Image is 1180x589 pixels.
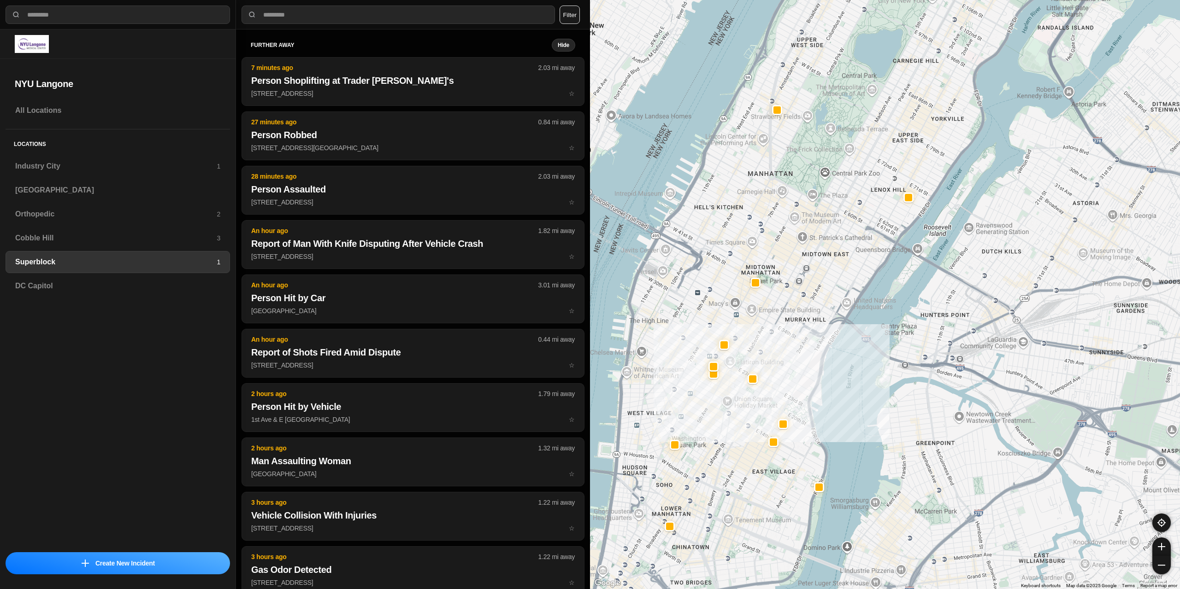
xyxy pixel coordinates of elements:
[1152,513,1171,532] button: recenter
[569,90,575,97] span: star
[251,389,538,398] p: 2 hours ago
[242,361,584,369] a: An hour ago0.44 mi awayReport of Shots Fired Amid Dispute[STREET_ADDRESS]star
[251,455,575,467] h2: Man Assaulting Woman
[538,63,575,72] p: 2.03 mi away
[6,203,230,225] a: Orthopedic2
[251,89,575,98] p: [STREET_ADDRESS]
[592,577,623,589] a: Open this area in Google Maps (opens a new window)
[1140,583,1177,588] a: Report a map error
[538,280,575,290] p: 3.01 mi away
[95,559,155,568] p: Create New Incident
[242,437,584,486] button: 2 hours ago1.32 mi awayMan Assaulting Woman[GEOGRAPHIC_DATA]star
[251,306,575,315] p: [GEOGRAPHIC_DATA]
[242,166,584,215] button: 28 minutes ago2.03 mi awayPerson Assaulted[STREET_ADDRESS]star
[538,172,575,181] p: 2.03 mi away
[538,552,575,561] p: 1.22 mi away
[251,237,575,250] h2: Report of Man With Knife Disputing After Vehicle Crash
[6,552,230,574] button: iconCreate New Incident
[569,525,575,532] span: star
[15,257,217,268] h3: Superblock
[538,389,575,398] p: 1.79 mi away
[251,280,538,290] p: An hour ago
[6,251,230,273] a: Superblock1
[538,335,575,344] p: 0.44 mi away
[15,161,217,172] h3: Industry City
[242,524,584,532] a: 3 hours ago1.22 mi awayVehicle Collision With Injuries[STREET_ADDRESS]star
[12,10,21,19] img: search
[242,470,584,478] a: 2 hours ago1.32 mi awayMan Assaulting Woman[GEOGRAPHIC_DATA]star
[251,41,552,49] h5: further away
[569,470,575,478] span: star
[1152,556,1171,574] button: zoom-out
[1152,537,1171,556] button: zoom-in
[251,346,575,359] h2: Report of Shots Fired Amid Dispute
[15,185,220,196] h3: [GEOGRAPHIC_DATA]
[251,143,575,152] p: [STREET_ADDRESS][GEOGRAPHIC_DATA]
[15,105,220,116] h3: All Locations
[251,400,575,413] h2: Person Hit by Vehicle
[242,383,584,432] button: 2 hours ago1.79 mi awayPerson Hit by Vehicle1st Ave & E [GEOGRAPHIC_DATA]star
[569,307,575,315] span: star
[242,111,584,160] button: 27 minutes ago0.84 mi awayPerson Robbed[STREET_ADDRESS][GEOGRAPHIC_DATA]star
[242,492,584,541] button: 3 hours ago1.22 mi awayVehicle Collision With Injuries[STREET_ADDRESS]star
[242,415,584,423] a: 2 hours ago1.79 mi awayPerson Hit by Vehicle1st Ave & E [GEOGRAPHIC_DATA]star
[242,578,584,586] a: 3 hours ago1.22 mi awayGas Odor Detected[STREET_ADDRESS]star
[592,577,623,589] img: Google
[251,292,575,304] h2: Person Hit by Car
[6,227,230,249] a: Cobble Hill3
[251,335,538,344] p: An hour ago
[538,498,575,507] p: 1.22 mi away
[242,144,584,152] a: 27 minutes ago0.84 mi awayPerson Robbed[STREET_ADDRESS][GEOGRAPHIC_DATA]star
[15,77,221,90] h2: NYU Langone
[538,443,575,453] p: 1.32 mi away
[251,509,575,522] h2: Vehicle Collision With Injuries
[552,39,575,52] button: Hide
[217,210,220,219] p: 2
[251,128,575,141] h2: Person Robbed
[251,524,575,533] p: [STREET_ADDRESS]
[217,233,220,243] p: 3
[251,183,575,196] h2: Person Assaulted
[217,257,220,267] p: 1
[558,41,569,49] small: Hide
[251,117,538,127] p: 27 minutes ago
[6,99,230,122] a: All Locations
[569,253,575,260] span: star
[538,117,575,127] p: 0.84 mi away
[251,415,575,424] p: 1st Ave & E [GEOGRAPHIC_DATA]
[1122,583,1135,588] a: Terms (opens in new tab)
[15,35,49,53] img: logo
[251,443,538,453] p: 2 hours ago
[251,252,575,261] p: [STREET_ADDRESS]
[6,129,230,155] h5: Locations
[1158,561,1165,569] img: zoom-out
[242,57,584,106] button: 7 minutes ago2.03 mi awayPerson Shoplifting at Trader [PERSON_NAME]'s[STREET_ADDRESS]star
[1157,519,1166,527] img: recenter
[251,74,575,87] h2: Person Shoplifting at Trader [PERSON_NAME]'s
[569,144,575,152] span: star
[251,361,575,370] p: [STREET_ADDRESS]
[15,233,217,244] h3: Cobble Hill
[15,209,217,220] h3: Orthopedic
[251,578,575,587] p: [STREET_ADDRESS]
[251,552,538,561] p: 3 hours ago
[1021,583,1061,589] button: Keyboard shortcuts
[242,198,584,206] a: 28 minutes ago2.03 mi awayPerson Assaulted[STREET_ADDRESS]star
[6,179,230,201] a: [GEOGRAPHIC_DATA]
[242,307,584,315] a: An hour ago3.01 mi awayPerson Hit by Car[GEOGRAPHIC_DATA]star
[6,275,230,297] a: DC Capitol
[251,469,575,478] p: [GEOGRAPHIC_DATA]
[569,198,575,206] span: star
[242,89,584,97] a: 7 minutes ago2.03 mi awayPerson Shoplifting at Trader [PERSON_NAME]'s[STREET_ADDRESS]star
[251,498,538,507] p: 3 hours ago
[217,162,220,171] p: 1
[251,226,538,235] p: An hour ago
[251,63,538,72] p: 7 minutes ago
[569,416,575,423] span: star
[560,6,580,24] button: Filter
[242,252,584,260] a: An hour ago1.82 mi awayReport of Man With Knife Disputing After Vehicle Crash[STREET_ADDRESS]star
[242,220,584,269] button: An hour ago1.82 mi awayReport of Man With Knife Disputing After Vehicle Crash[STREET_ADDRESS]star
[251,172,538,181] p: 28 minutes ago
[569,579,575,586] span: star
